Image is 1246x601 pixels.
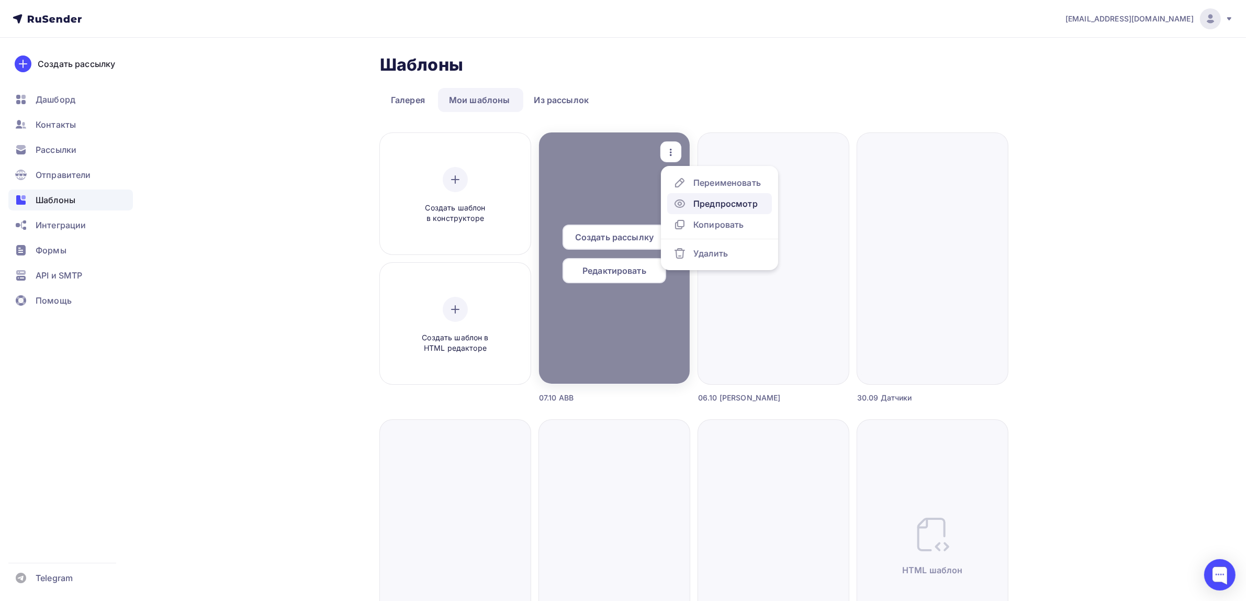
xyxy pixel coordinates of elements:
[8,139,133,160] a: Рассылки
[406,203,505,224] span: Создать шаблон в конструкторе
[36,294,72,307] span: Помощь
[380,88,436,112] a: Галерея
[38,58,115,70] div: Создать рассылку
[36,244,66,257] span: Формы
[36,143,76,156] span: Рассылки
[438,88,521,112] a: Мои шаблоны
[1065,8,1233,29] a: [EMAIL_ADDRESS][DOMAIN_NAME]
[575,231,654,243] span: Создать рассылку
[36,169,91,181] span: Отправители
[698,393,811,403] div: 06.10 [PERSON_NAME]
[8,89,133,110] a: Дашборд
[36,269,82,282] span: API и SMTP
[8,114,133,135] a: Контакты
[36,118,76,131] span: Контакты
[693,176,761,189] div: Переименовать
[36,219,86,231] span: Интеграции
[693,197,758,210] div: Предпросмотр
[857,393,970,403] div: 30.09 Датчики
[693,218,744,231] div: Копировать
[36,572,73,584] span: Telegram
[523,88,600,112] a: Из рассылок
[36,194,75,206] span: Шаблоны
[8,164,133,185] a: Отправители
[8,190,133,210] a: Шаблоны
[406,332,505,354] span: Создать шаблон в HTML редакторе
[36,93,75,106] span: Дашборд
[539,393,652,403] div: 07.10 ABB
[693,247,728,260] div: Удалить
[582,264,646,277] span: Редактировать
[8,240,133,261] a: Формы
[380,54,463,75] h2: Шаблоны
[1065,14,1194,24] span: [EMAIL_ADDRESS][DOMAIN_NAME]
